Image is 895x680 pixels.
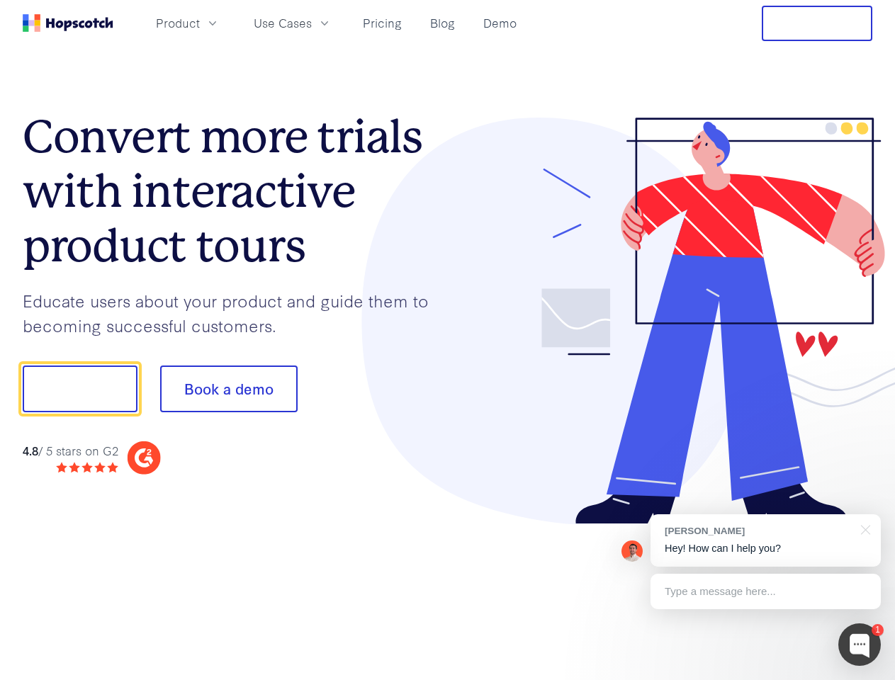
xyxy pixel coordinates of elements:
p: Educate users about your product and guide them to becoming successful customers. [23,288,448,337]
button: Show me! [23,365,137,412]
span: Product [156,14,200,32]
div: / 5 stars on G2 [23,442,118,460]
div: 1 [872,624,884,636]
span: Use Cases [254,14,312,32]
div: [PERSON_NAME] [665,524,852,538]
p: Hey! How can I help you? [665,541,867,556]
a: Blog [424,11,461,35]
img: Mark Spera [621,540,643,562]
button: Free Trial [762,6,872,41]
h1: Convert more trials with interactive product tours [23,110,448,273]
strong: 4.8 [23,442,38,458]
button: Product [147,11,228,35]
button: Use Cases [245,11,340,35]
a: Home [23,14,113,32]
button: Book a demo [160,365,298,412]
a: Pricing [357,11,407,35]
div: Type a message here... [651,574,881,609]
a: Demo [478,11,522,35]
